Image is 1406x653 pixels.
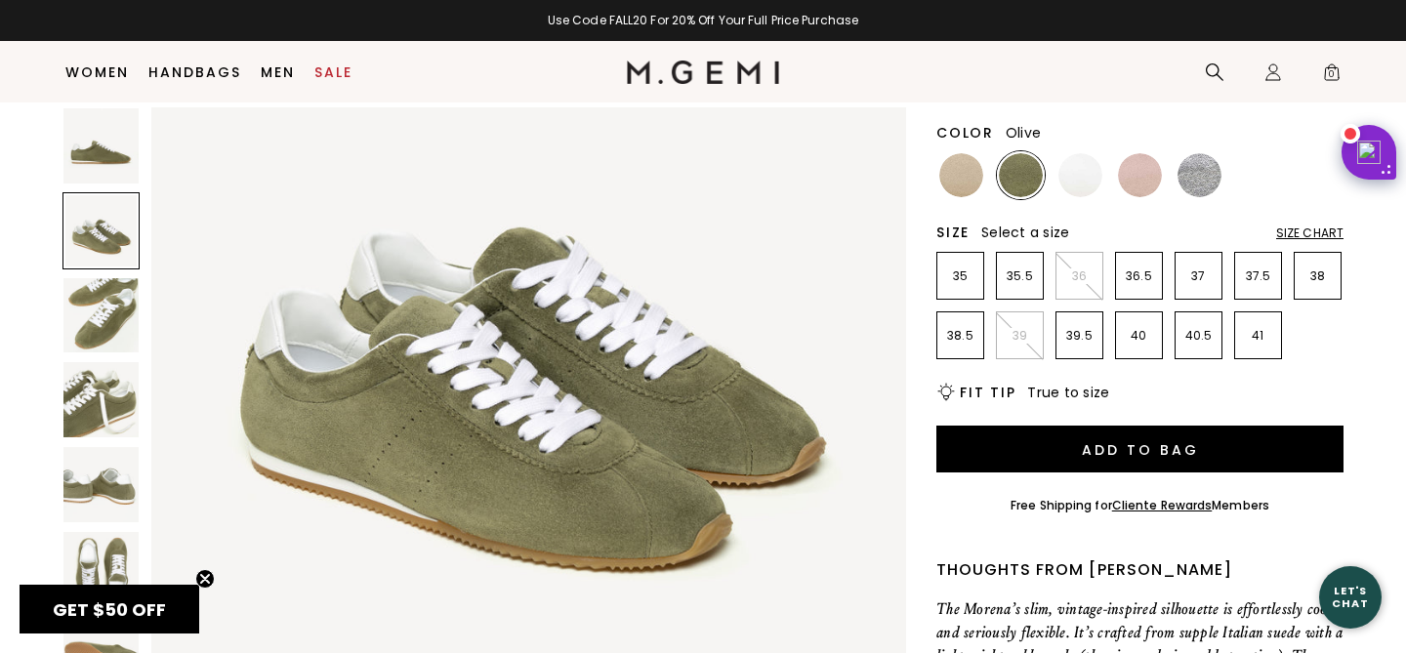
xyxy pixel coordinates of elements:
[939,153,983,197] img: Latte
[1056,268,1102,284] p: 36
[936,125,994,141] h2: Color
[195,569,215,589] button: Close teaser
[1116,328,1162,344] p: 40
[1116,268,1162,284] p: 36.5
[53,597,166,622] span: GET $50 OFF
[1011,498,1269,513] div: Free Shipping for Members
[1118,153,1162,197] img: Ballerina Pink
[960,385,1015,400] h2: Fit Tip
[1295,268,1341,284] p: 38
[1235,268,1281,284] p: 37.5
[1058,153,1102,197] img: White
[627,61,780,84] img: M.Gemi
[1176,328,1221,344] p: 40.5
[314,64,352,80] a: Sale
[1006,123,1041,143] span: Olive
[63,108,139,184] img: The Morena
[1322,66,1342,86] span: 0
[63,447,139,522] img: The Morena
[20,585,199,633] div: GET $50 OFFClose teaser
[63,532,139,607] img: The Morena
[63,362,139,437] img: The Morena
[1235,328,1281,344] p: 41
[937,328,983,344] p: 38.5
[981,223,1069,242] span: Select a size
[1276,225,1344,241] div: Size Chart
[937,268,983,284] p: 35
[1176,268,1221,284] p: 37
[63,278,139,353] img: The Morena
[936,558,1344,582] div: Thoughts from [PERSON_NAME]
[999,153,1043,197] img: Olive
[1178,153,1221,197] img: Silver
[1027,383,1109,402] span: True to size
[997,268,1043,284] p: 35.5
[65,64,129,80] a: Women
[936,224,970,240] h2: Size
[997,328,1043,344] p: 39
[1319,585,1382,609] div: Let's Chat
[1112,497,1213,513] a: Cliente Rewards
[148,64,241,80] a: Handbags
[936,426,1344,472] button: Add to Bag
[261,64,295,80] a: Men
[1056,328,1102,344] p: 39.5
